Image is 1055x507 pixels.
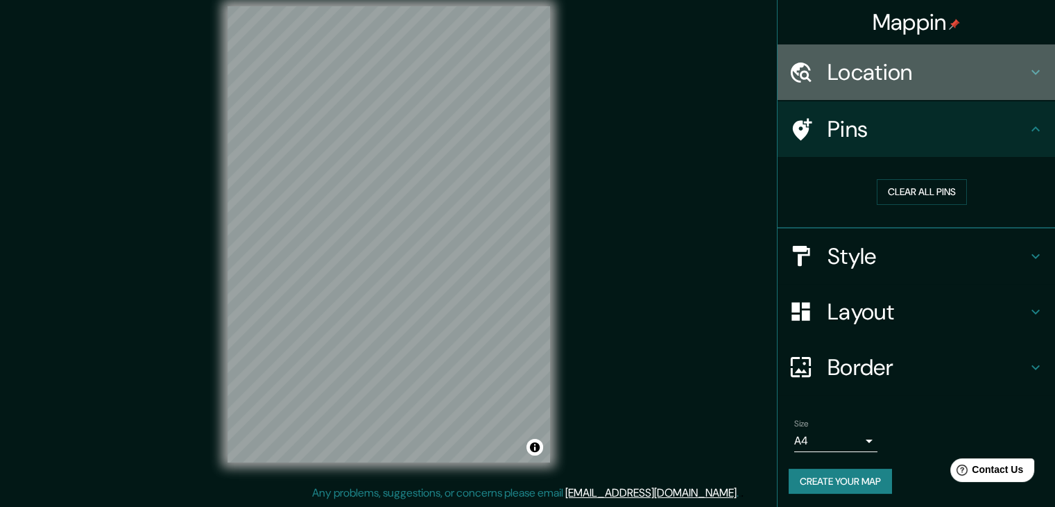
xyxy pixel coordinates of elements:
div: Style [778,228,1055,284]
h4: Pins [827,115,1027,143]
h4: Mappin [873,8,961,36]
p: Any problems, suggestions, or concerns please email . [312,485,739,501]
div: A4 [794,430,877,452]
iframe: Help widget launcher [932,453,1040,492]
button: Toggle attribution [526,439,543,456]
h4: Layout [827,298,1027,326]
h4: Location [827,58,1027,86]
div: . [741,485,744,501]
canvas: Map [228,6,550,463]
button: Create your map [789,469,892,494]
div: . [739,485,741,501]
a: [EMAIL_ADDRESS][DOMAIN_NAME] [565,485,737,500]
img: pin-icon.png [949,19,960,30]
label: Size [794,417,809,429]
div: Layout [778,284,1055,340]
button: Clear all pins [877,179,967,205]
div: Location [778,44,1055,100]
h4: Border [827,354,1027,381]
h4: Style [827,242,1027,270]
div: Border [778,340,1055,395]
div: Pins [778,101,1055,157]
